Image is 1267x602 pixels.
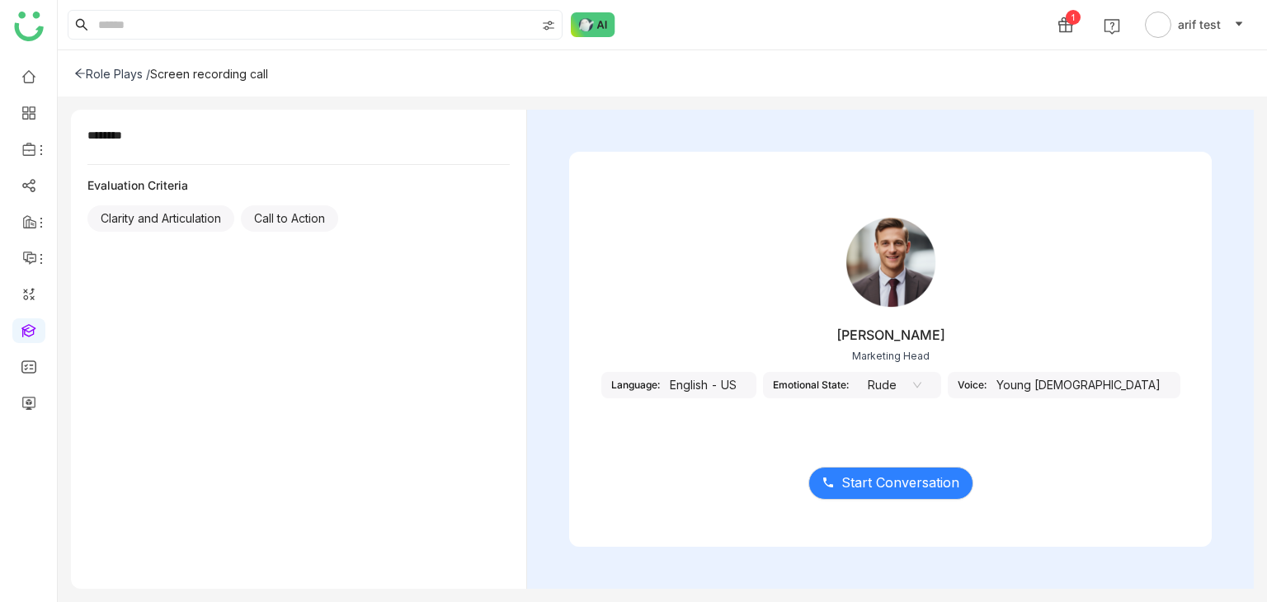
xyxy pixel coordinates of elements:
div: Role Plays / [74,67,150,81]
div: Marketing Head [852,350,930,362]
nz-select-item: Rude [859,373,921,397]
span: Start Conversation [841,473,959,493]
button: Start Conversation [808,467,973,500]
div: Emotional State: [773,379,849,391]
div: [PERSON_NAME] [836,327,945,343]
span: arif test [1178,16,1221,34]
div: Language: [611,379,660,391]
div: Evaluation Criteria [87,178,510,192]
div: Screen recording call [150,67,268,81]
img: logo [14,12,44,41]
button: arif test [1142,12,1247,38]
div: Call to Action [241,205,338,232]
img: young_male.png [840,211,942,313]
div: Voice: [958,379,987,391]
img: ask-buddy-normal.svg [571,12,615,37]
img: avatar [1145,12,1171,38]
div: 1 [1066,10,1081,25]
div: Clarity and Articulation [87,205,234,232]
img: help.svg [1104,18,1120,35]
img: search-type.svg [542,19,555,32]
